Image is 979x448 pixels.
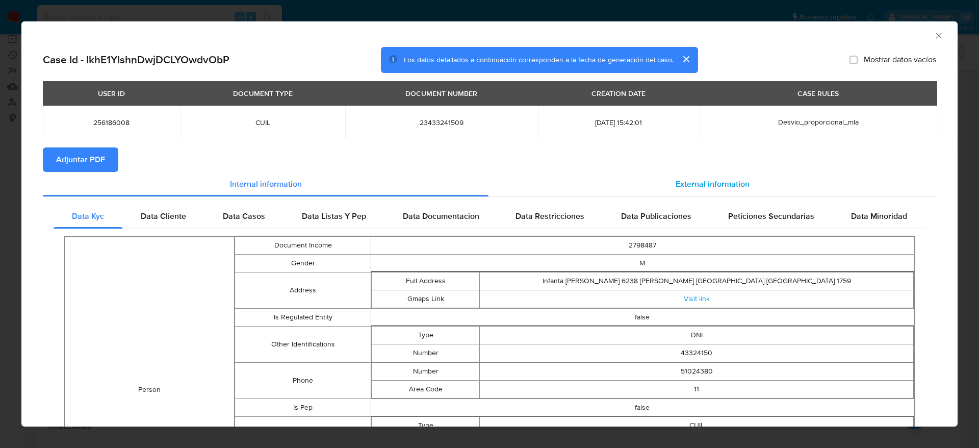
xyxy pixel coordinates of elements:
[791,85,845,102] div: CASE RULES
[371,362,480,380] td: Number
[550,118,687,127] span: [DATE] 15:42:01
[371,380,480,398] td: Area Code
[480,326,914,344] td: DNI
[371,290,480,308] td: Gmaps Link
[72,210,104,222] span: Data Kyc
[235,254,371,272] td: Gender
[371,416,480,434] td: Type
[371,254,914,272] td: M
[235,362,371,399] td: Phone
[480,416,914,434] td: CUIL
[849,56,858,64] input: Mostrar datos vacíos
[621,210,691,222] span: Data Publicaciones
[235,236,371,254] td: Document Income
[230,178,302,190] span: Internal information
[92,85,131,102] div: USER ID
[141,210,186,222] span: Data Cliente
[21,21,958,427] div: closure-recommendation-modal
[357,118,526,127] span: 23433241509
[684,293,710,304] a: Visit link
[302,210,366,222] span: Data Listas Y Pep
[371,236,914,254] td: 2798487
[399,85,483,102] div: DOCUMENT NUMBER
[371,344,480,362] td: Number
[404,55,674,65] span: Los datos detallados a continuación corresponden a la fecha de generación del caso.
[516,210,584,222] span: Data Restricciones
[864,55,936,65] span: Mostrar datos vacíos
[43,147,118,172] button: Adjuntar PDF
[934,31,943,40] button: Cerrar ventana
[227,85,299,102] div: DOCUMENT TYPE
[371,308,914,326] td: false
[674,47,698,71] button: cerrar
[371,399,914,416] td: false
[223,210,265,222] span: Data Casos
[56,148,105,171] span: Adjuntar PDF
[192,118,333,127] span: CUIL
[480,362,914,380] td: 51024380
[371,326,480,344] td: Type
[43,53,229,66] h2: Case Id - IkhE1YlshnDwjDCLYOwdvObP
[480,272,914,290] td: Infanta [PERSON_NAME] 6238 [PERSON_NAME] [GEOGRAPHIC_DATA] [GEOGRAPHIC_DATA] 1759
[235,272,371,308] td: Address
[403,210,479,222] span: Data Documentacion
[480,380,914,398] td: 11
[585,85,652,102] div: CREATION DATE
[235,326,371,362] td: Other Identifications
[728,210,814,222] span: Peticiones Secundarias
[235,399,371,416] td: Is Pep
[235,308,371,326] td: Is Regulated Entity
[480,344,914,362] td: 43324150
[778,117,859,127] span: Desvio_proporcional_mla
[371,272,480,290] td: Full Address
[676,178,750,190] span: External information
[43,172,936,196] div: Detailed info
[851,210,907,222] span: Data Minoridad
[55,118,168,127] span: 256186008
[54,204,925,229] div: Detailed internal info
